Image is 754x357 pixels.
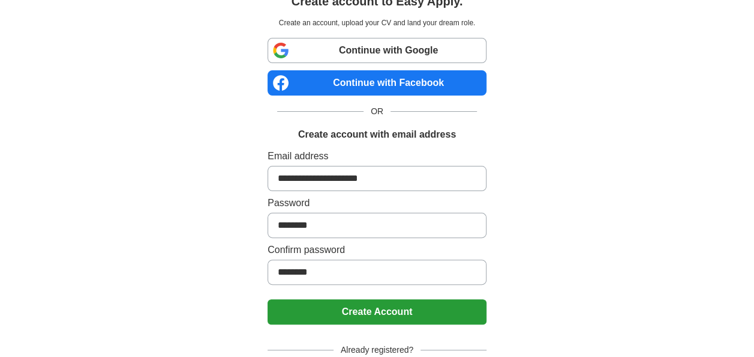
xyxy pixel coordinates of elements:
button: Create Account [268,299,486,325]
label: Password [268,196,486,210]
p: Create an account, upload your CV and land your dream role. [270,17,484,28]
h1: Create account with email address [298,127,456,142]
label: Email address [268,149,486,163]
a: Continue with Google [268,38,486,63]
span: OR [364,105,390,118]
a: Continue with Facebook [268,70,486,96]
label: Confirm password [268,243,486,257]
span: Already registered? [334,344,420,356]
